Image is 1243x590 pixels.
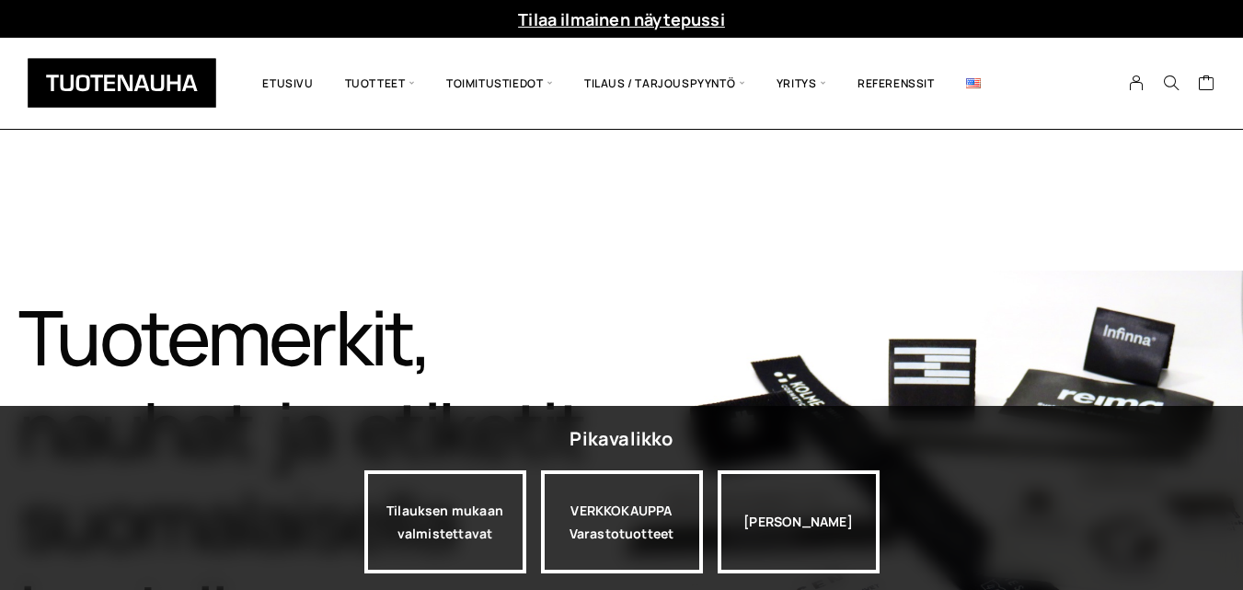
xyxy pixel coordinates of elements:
div: Pikavalikko [570,422,673,456]
span: Tilaus / Tarjouspyyntö [569,52,761,115]
button: Search [1154,75,1189,91]
span: Tuotteet [329,52,431,115]
img: English [966,78,981,88]
span: Toimitustiedot [431,52,569,115]
a: Tilauksen mukaan valmistettavat [364,470,526,573]
a: Tilaa ilmainen näytepussi [518,8,725,30]
a: VERKKOKAUPPAVarastotuotteet [541,470,703,573]
a: Referenssit [842,52,950,115]
span: Yritys [761,52,842,115]
div: [PERSON_NAME] [718,470,880,573]
a: Cart [1198,74,1215,96]
a: Etusivu [247,52,328,115]
div: VERKKOKAUPPA Varastotuotteet [541,470,703,573]
img: Tuotenauha Oy [28,58,216,108]
a: My Account [1119,75,1155,91]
